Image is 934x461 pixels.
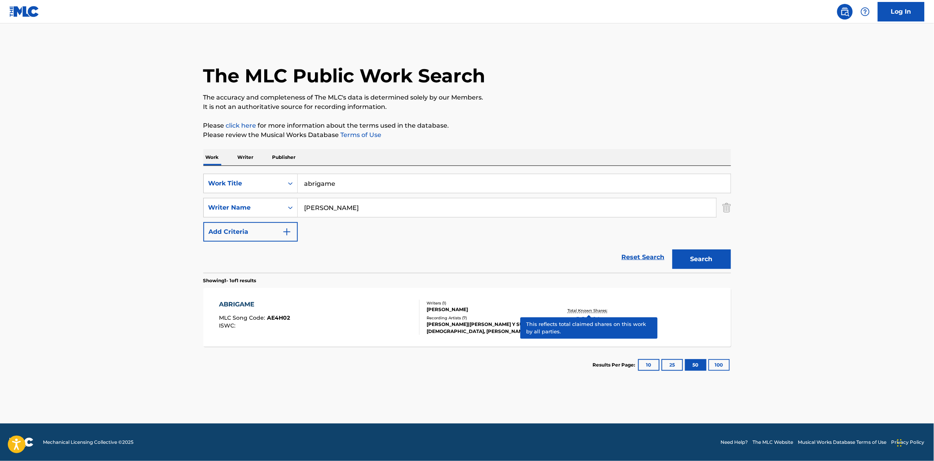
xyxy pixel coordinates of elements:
[339,131,382,139] a: Terms of Use
[203,288,731,347] a: ABRIGAMEMLC Song Code:AE4H02ISWC:Writers (1)[PERSON_NAME]Recording Artists (7)[PERSON_NAME]|[PERS...
[895,424,934,461] iframe: Chat Widget
[878,2,925,21] a: Log In
[427,300,545,306] div: Writers ( 1 )
[685,359,706,371] button: 50
[798,439,887,446] a: Musical Works Database Terms of Use
[638,359,660,371] button: 10
[891,439,925,446] a: Privacy Policy
[9,438,34,447] img: logo
[43,439,133,446] span: Mechanical Licensing Collective © 2025
[270,149,298,166] p: Publisher
[203,64,486,87] h1: The MLC Public Work Search
[753,439,793,446] a: The MLC Website
[203,121,731,130] p: Please for more information about the terms used in the database.
[219,322,237,329] span: ISWC :
[577,313,601,328] span: 100 %
[208,203,279,212] div: Writer Name
[219,314,267,321] span: MLC Song Code :
[235,149,256,166] p: Writer
[861,7,870,16] img: help
[858,4,873,20] div: Help
[203,149,221,166] p: Work
[203,102,731,112] p: It is not an authoritative source for recording information.
[837,4,853,20] a: Public Search
[722,198,731,217] img: Delete Criterion
[840,7,850,16] img: search
[203,130,731,140] p: Please review the Musical Works Database
[282,227,292,237] img: 9d2ae6d4665cec9f34b9.svg
[226,122,256,129] a: click here
[427,321,545,335] div: [PERSON_NAME]|[PERSON_NAME] Y SU GRUPO [DEMOGRAPHIC_DATA], [PERSON_NAME],[PERSON_NAME] Y SU GRUPO...
[593,361,637,368] p: Results Per Page:
[708,359,730,371] button: 100
[895,424,934,461] div: Widget de chat
[897,431,902,455] div: Arrastrar
[568,308,610,313] p: Total Known Shares:
[672,249,731,269] button: Search
[9,6,39,17] img: MLC Logo
[427,306,545,313] div: [PERSON_NAME]
[267,314,290,321] span: AE4H02
[662,359,683,371] button: 25
[203,174,731,273] form: Search Form
[208,179,279,188] div: Work Title
[427,315,545,321] div: Recording Artists ( 7 )
[203,277,256,284] p: Showing 1 - 1 of 1 results
[618,249,669,266] a: Reset Search
[219,300,290,309] div: ABRIGAME
[203,93,731,102] p: The accuracy and completeness of The MLC's data is determined solely by our Members.
[203,222,298,242] button: Add Criteria
[721,439,748,446] a: Need Help?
